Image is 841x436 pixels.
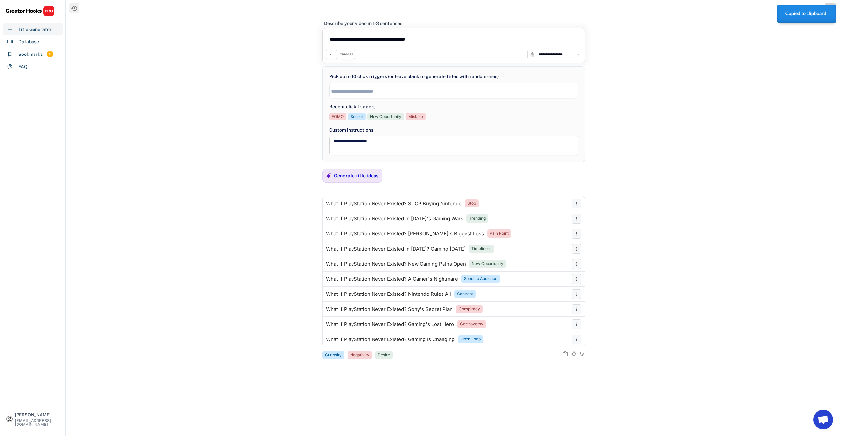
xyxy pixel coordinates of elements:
div: Describe your video in 1-3 sentences [324,20,402,26]
div: TRIGGER [340,53,353,57]
div: Stop [467,201,476,206]
div: What If PlayStation Never Existed? STOP Buying Nintendo [326,201,462,206]
div: Mistake [408,114,423,120]
div: Title Generator [18,26,52,33]
div: What If PlayStation Never Existed in [DATE]? Gaming [DATE] [326,246,466,251]
div: What If PlayStation Never Existed? Gaming's Lost Hero [326,322,454,327]
div: Database [18,38,39,45]
div: Pain Point [490,231,509,236]
div: What If PlayStation Never Existed in [DATE]'s Gaming Wars [326,216,463,221]
div: Generate title ideas [334,173,379,179]
div: Timeliness [471,246,491,251]
div: Controversy [460,321,483,327]
div: What If PlayStation Never Existed? Gaming Is Changing [326,337,455,342]
div: Specific Audience [464,276,497,282]
div: What If PlayStation Never Existed? New Gaming Paths Open [326,261,466,267]
div: What If PlayStation Never Existed? Sony's Secret Plan [326,307,453,312]
div: Bookmarks [18,51,43,58]
div: Contrast [457,291,473,297]
strong: Copied to clipboard [785,11,826,16]
div: Open Loop [461,337,481,342]
div: Pick up to 10 click triggers (or leave blank to generate titles with random ones) [329,73,499,80]
div: Desire [378,352,390,358]
div: Custom instructions [329,127,578,134]
div: New Opportunity [472,261,503,267]
div: 5 [47,52,53,57]
div: [EMAIL_ADDRESS][DOMAIN_NAME] [15,419,60,426]
div: New Opportunity [370,114,401,120]
img: channels4_profile.jpg [529,52,535,57]
div: [PERSON_NAME] [15,413,60,417]
div: Recent click triggers [329,103,375,110]
div: FAQ [18,63,28,70]
div: What If PlayStation Never Existed? [PERSON_NAME]'s Biggest Loss [326,231,484,236]
div: Trending [469,216,486,221]
div: FOMO [332,114,344,120]
a: Bate-papo aberto [813,410,833,429]
div: What If PlayStation Never Existed? A Gamer's Nightmare [326,276,458,282]
div: Conspiracy [459,306,480,312]
div: Secret [351,114,363,120]
div: Negativity [350,352,369,358]
div: What If PlayStation Never Existed? Nintendo Rules All [326,292,451,297]
div: Curiosity [325,352,342,358]
img: CHPRO%20Logo.svg [5,5,55,17]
